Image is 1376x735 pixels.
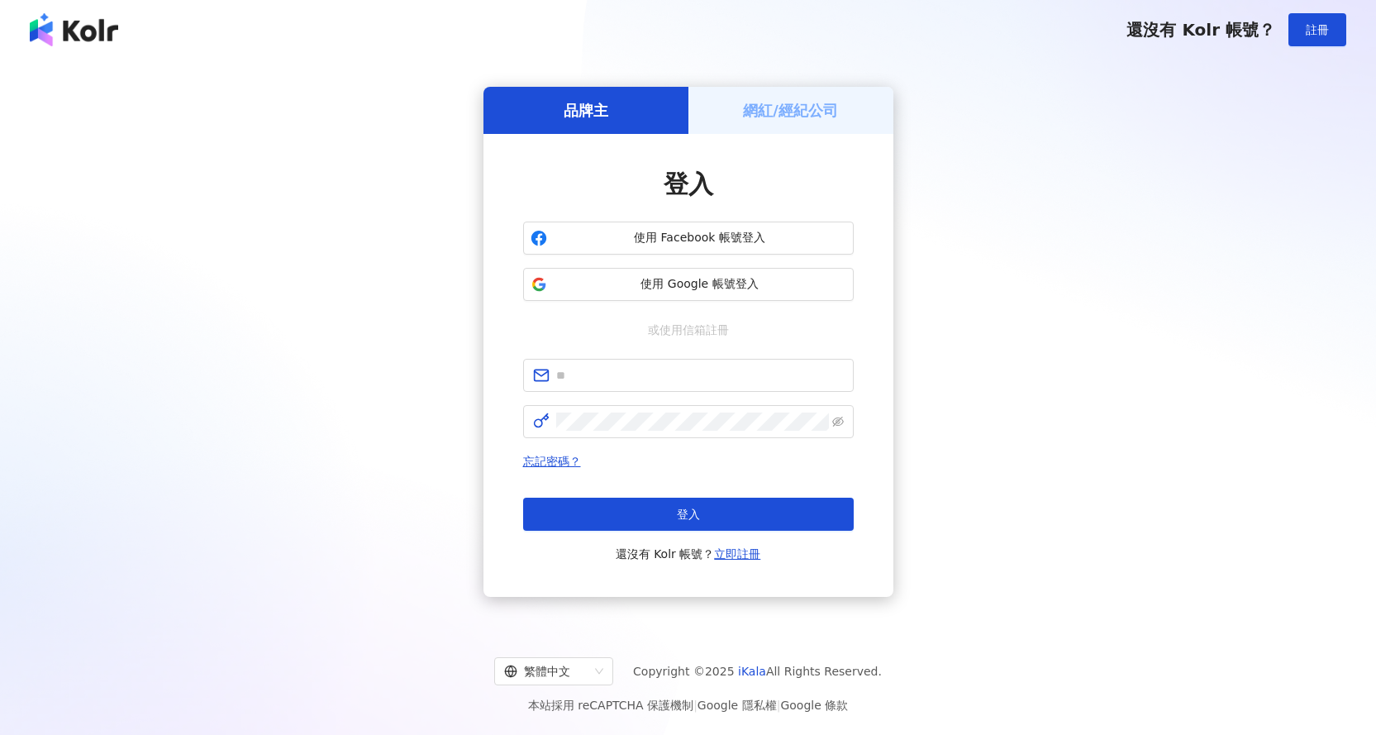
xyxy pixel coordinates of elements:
button: 登入 [523,498,854,531]
h5: 網紅/經紀公司 [743,100,838,121]
span: Copyright © 2025 All Rights Reserved. [633,661,882,681]
span: 還沒有 Kolr 帳號？ [616,544,761,564]
span: 或使用信箱註冊 [636,321,740,339]
a: Google 條款 [780,699,848,712]
span: 登入 [677,508,700,521]
span: 本站採用 reCAPTCHA 保護機制 [528,695,848,715]
h5: 品牌主 [564,100,608,121]
span: | [777,699,781,712]
a: Google 隱私權 [698,699,777,712]
span: 登入 [664,169,713,198]
a: 立即註冊 [714,547,760,561]
button: 使用 Facebook 帳號登入 [523,222,854,255]
span: eye-invisible [832,416,844,427]
span: 註冊 [1306,23,1329,36]
span: 使用 Google 帳號登入 [554,276,846,293]
span: | [693,699,698,712]
button: 註冊 [1288,13,1346,46]
a: 忘記密碼？ [523,455,581,468]
a: iKala [738,665,766,678]
button: 使用 Google 帳號登入 [523,268,854,301]
span: 還沒有 Kolr 帳號？ [1126,20,1275,40]
div: 繁體中文 [504,658,588,685]
img: logo [30,13,118,46]
span: 使用 Facebook 帳號登入 [554,230,846,246]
